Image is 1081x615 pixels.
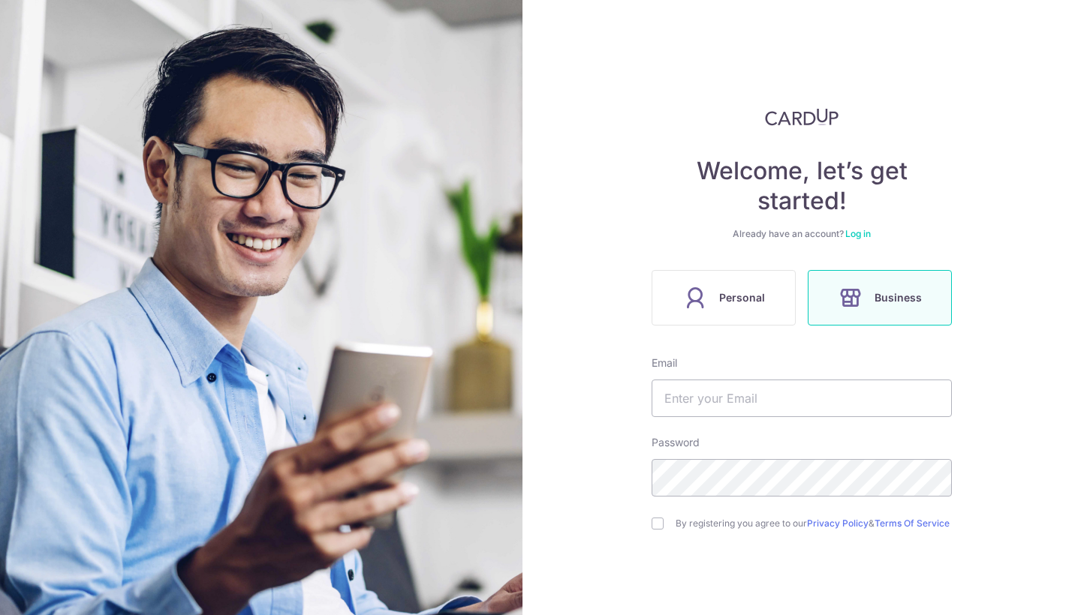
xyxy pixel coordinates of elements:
[719,289,765,307] span: Personal
[652,435,700,450] label: Password
[676,517,952,529] label: By registering you agree to our &
[875,517,950,529] a: Terms Of Service
[807,517,869,529] a: Privacy Policy
[652,228,952,240] div: Already have an account?
[765,108,839,126] img: CardUp Logo
[845,228,871,239] a: Log in
[802,270,958,325] a: Business
[652,355,677,370] label: Email
[652,156,952,216] h4: Welcome, let’s get started!
[646,270,802,325] a: Personal
[652,379,952,417] input: Enter your Email
[875,289,922,307] span: Business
